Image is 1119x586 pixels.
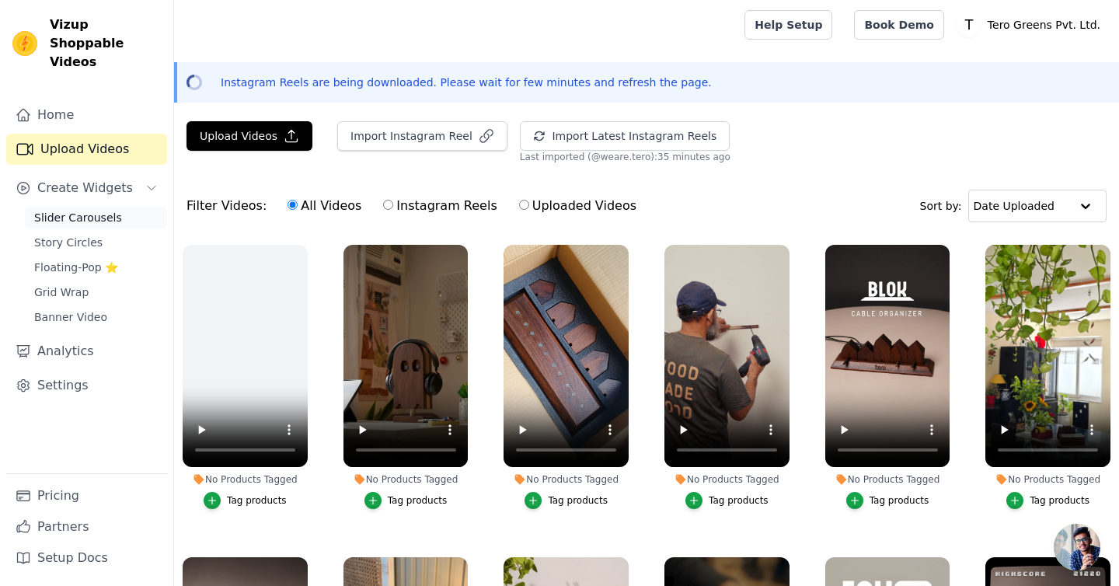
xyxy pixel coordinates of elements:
[288,200,298,210] input: All Videos
[34,309,107,325] span: Banner Video
[685,492,769,509] button: Tag products
[6,370,167,401] a: Settings
[1054,524,1100,570] div: Open chat
[6,542,167,574] a: Setup Docs
[34,235,103,250] span: Story Circles
[383,200,393,210] input: Instagram Reels
[12,31,37,56] img: Vizup
[343,473,469,486] div: No Products Tagged
[25,232,167,253] a: Story Circles
[25,306,167,328] a: Banner Video
[34,210,122,225] span: Slider Carousels
[34,260,118,275] span: Floating-Pop ⭐
[1030,494,1089,507] div: Tag products
[37,179,133,197] span: Create Widgets
[525,492,608,509] button: Tag products
[870,494,929,507] div: Tag products
[964,17,974,33] text: T
[520,121,730,151] button: Import Latest Instagram Reels
[221,75,712,90] p: Instagram Reels are being downloaded. Please wait for few minutes and refresh the page.
[337,121,507,151] button: Import Instagram Reel
[364,492,448,509] button: Tag products
[985,473,1110,486] div: No Products Tagged
[664,473,790,486] div: No Products Tagged
[186,188,645,224] div: Filter Videos:
[25,207,167,228] a: Slider Carousels
[382,196,497,216] label: Instagram Reels
[1006,492,1089,509] button: Tag products
[744,10,832,40] a: Help Setup
[6,99,167,131] a: Home
[520,151,730,163] span: Last imported (@ weare.tero ): 35 minutes ago
[709,494,769,507] div: Tag products
[957,11,1107,39] button: T Tero Greens Pvt. Ltd.
[825,473,950,486] div: No Products Tagged
[854,10,943,40] a: Book Demo
[204,492,287,509] button: Tag products
[287,196,362,216] label: All Videos
[518,196,637,216] label: Uploaded Videos
[504,473,629,486] div: No Products Tagged
[227,494,287,507] div: Tag products
[6,480,167,511] a: Pricing
[6,511,167,542] a: Partners
[25,256,167,278] a: Floating-Pop ⭐
[548,494,608,507] div: Tag products
[6,134,167,165] a: Upload Videos
[846,492,929,509] button: Tag products
[981,11,1107,39] p: Tero Greens Pvt. Ltd.
[6,173,167,204] button: Create Widgets
[6,336,167,367] a: Analytics
[388,494,448,507] div: Tag products
[920,190,1107,222] div: Sort by:
[34,284,89,300] span: Grid Wrap
[50,16,161,72] span: Vizup Shoppable Videos
[25,281,167,303] a: Grid Wrap
[519,200,529,210] input: Uploaded Videos
[186,121,312,151] button: Upload Videos
[183,473,308,486] div: No Products Tagged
